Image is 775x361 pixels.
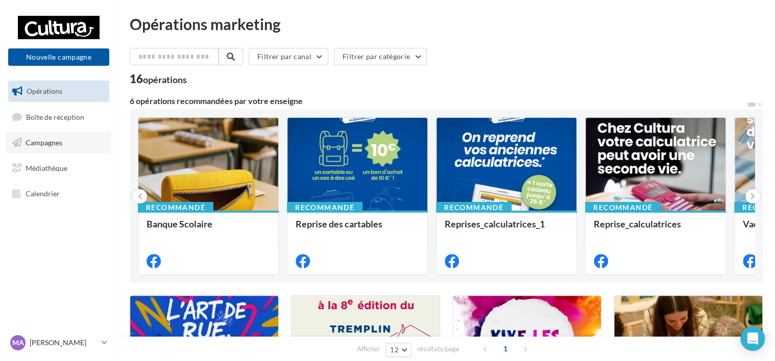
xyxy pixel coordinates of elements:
[445,218,545,229] span: Reprises_calculatrices_1
[740,326,765,351] div: Open Intercom Messenger
[147,218,212,229] span: Banque Scolaire
[27,87,62,95] span: Opérations
[26,189,60,197] span: Calendrier
[417,344,459,354] span: résultats/page
[594,218,681,229] span: Reprise_calculatrices
[6,132,111,153] a: Campagnes
[8,333,109,352] a: MA [PERSON_NAME]
[8,48,109,66] button: Nouvelle campagne
[390,346,399,354] span: 12
[130,97,746,105] div: 6 opérations recommandées par votre enseigne
[497,341,514,357] span: 1
[12,338,24,348] span: MA
[334,48,427,65] button: Filtrer par catégorie
[436,202,512,213] div: Recommandé
[143,75,187,84] div: opérations
[385,343,411,357] button: 12
[26,112,84,121] span: Boîte de réception
[138,202,213,213] div: Recommandé
[6,81,111,102] a: Opérations
[26,164,67,172] span: Médiathèque
[287,202,362,213] div: Recommandé
[30,338,98,348] p: [PERSON_NAME]
[296,218,382,229] span: Reprise des cartables
[6,183,111,204] a: Calendrier
[130,16,763,32] div: Opérations marketing
[357,344,380,354] span: Afficher
[6,158,111,179] a: Médiathèque
[130,73,187,85] div: 16
[585,202,661,213] div: Recommandé
[249,48,328,65] button: Filtrer par canal
[26,138,62,147] span: Campagnes
[6,106,111,128] a: Boîte de réception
